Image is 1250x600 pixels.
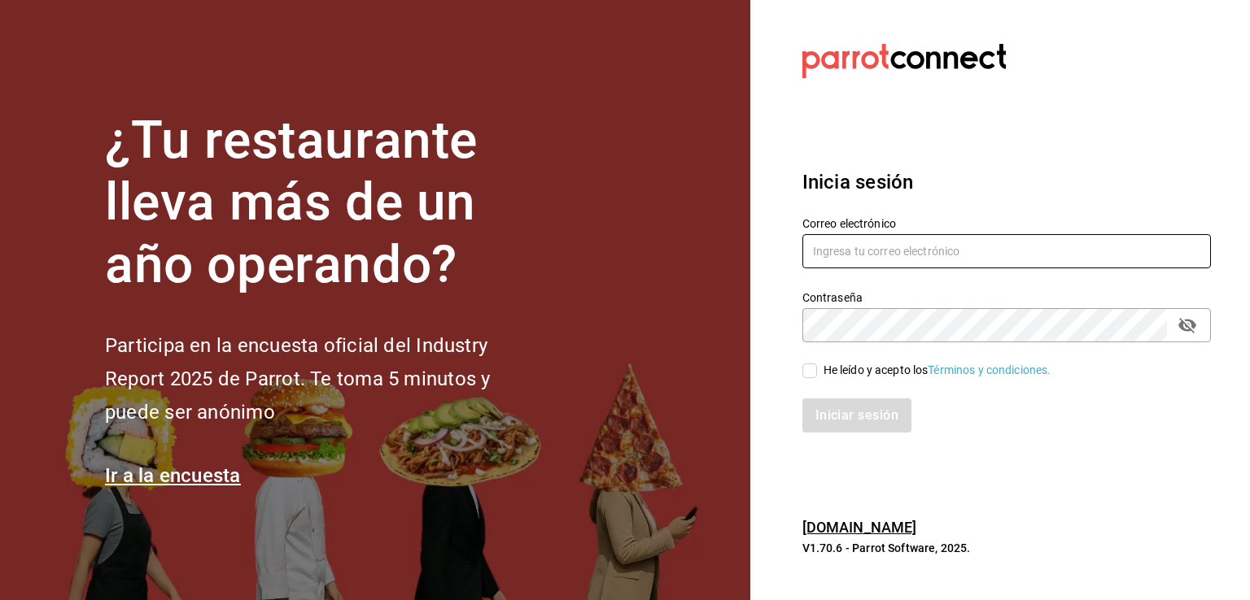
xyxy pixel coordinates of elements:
[802,167,1211,197] h3: Inicia sesión
[802,291,1211,302] label: Contraseña
[802,540,1211,556] p: V1.70.6 - Parrot Software, 2025.
[824,362,1051,379] div: He leído y acepto los
[105,464,241,487] a: Ir a la encuesta
[105,110,544,297] h1: ¿Tu restaurante lleva más de un año operando?
[105,329,544,428] h2: Participa en la encuesta oficial del Industry Report 2025 de Parrot. Te toma 5 minutos y puede se...
[802,234,1211,268] input: Ingresa tu correo electrónico
[1174,311,1201,339] button: passwordField
[802,217,1211,228] label: Correo electrónico
[802,519,917,536] a: [DOMAIN_NAME]
[928,363,1051,376] a: Términos y condiciones.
